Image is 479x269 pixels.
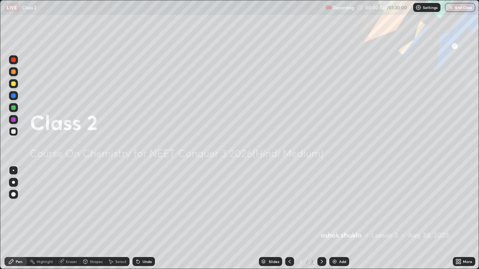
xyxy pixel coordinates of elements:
p: Class 2 [22,4,36,10]
div: Add [339,260,346,263]
div: Slides [269,260,279,263]
p: LIVE [7,4,17,10]
img: recording.375f2c34.svg [326,4,332,10]
div: Highlight [37,260,53,263]
div: 2 [310,258,314,265]
div: 2 [297,259,305,264]
button: End Class [445,3,475,12]
div: More [463,260,472,263]
div: Undo [143,260,152,263]
p: Settings [423,6,437,9]
div: Eraser [66,260,77,263]
img: end-class-cross [448,4,454,10]
img: add-slide-button [332,259,338,265]
div: Select [115,260,126,263]
div: Shapes [90,260,103,263]
img: class-settings-icons [415,4,421,10]
div: Pen [16,260,22,263]
div: / [306,259,308,264]
p: Recording [333,5,354,10]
